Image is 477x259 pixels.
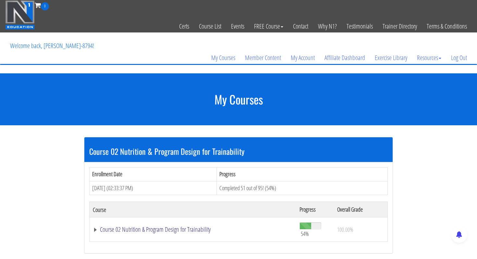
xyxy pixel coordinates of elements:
[90,167,217,181] th: Enrollment Date
[41,2,49,10] span: 0
[35,1,49,9] a: 0
[217,181,388,195] td: Completed 51 out of 95! (54%)
[334,202,387,217] th: Overall Grade
[296,202,334,217] th: Progress
[446,42,472,73] a: Log Out
[370,42,412,73] a: Exercise Library
[93,226,293,233] a: Course 02 Nutrition & Program Design for Trainability
[240,42,286,73] a: Member Content
[217,167,388,181] th: Progress
[226,10,249,42] a: Events
[313,10,342,42] a: Why N1?
[378,10,422,42] a: Trainer Directory
[286,42,320,73] a: My Account
[422,10,472,42] a: Terms & Conditions
[5,33,99,59] p: Welcome back, [PERSON_NAME]-8794!
[174,10,194,42] a: Certs
[90,202,296,217] th: Course
[342,10,378,42] a: Testimonials
[301,230,309,237] span: 54%
[90,181,217,195] td: [DATE] (02:33:37 PM)
[334,217,387,242] td: 100.00%
[249,10,288,42] a: FREE Course
[206,42,240,73] a: My Courses
[194,10,226,42] a: Course List
[5,0,35,30] img: n1-education
[320,42,370,73] a: Affiliate Dashboard
[288,10,313,42] a: Contact
[89,147,388,155] h3: Course 02 Nutrition & Program Design for Trainability
[412,42,446,73] a: Resources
